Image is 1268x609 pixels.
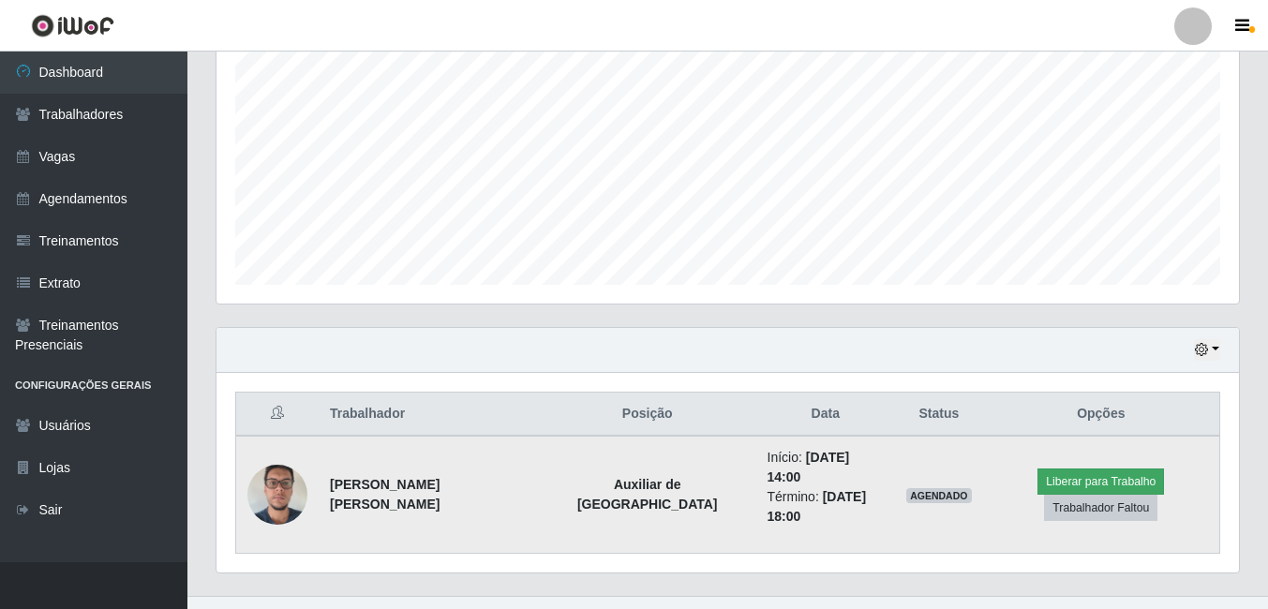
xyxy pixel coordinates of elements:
[319,393,539,437] th: Trabalhador
[31,14,114,37] img: CoreUI Logo
[906,488,972,503] span: AGENDADO
[330,477,440,512] strong: [PERSON_NAME] [PERSON_NAME]
[1044,495,1157,521] button: Trabalhador Faltou
[247,454,307,534] img: 1740418670523.jpeg
[1037,468,1164,495] button: Liberar para Trabalho
[768,487,884,527] li: Término:
[756,393,895,437] th: Data
[768,450,850,484] time: [DATE] 14:00
[539,393,756,437] th: Posição
[895,393,983,437] th: Status
[577,477,718,512] strong: Auxiliar de [GEOGRAPHIC_DATA]
[768,448,884,487] li: Início:
[983,393,1220,437] th: Opções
